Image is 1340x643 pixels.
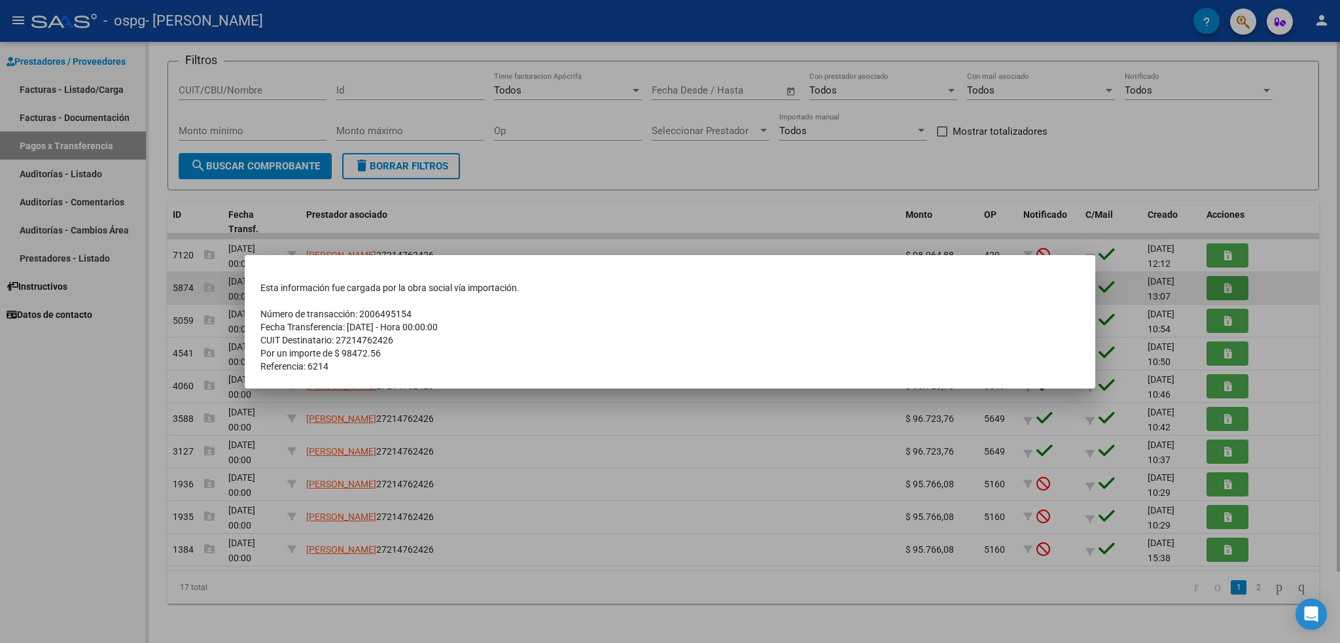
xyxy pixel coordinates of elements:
[260,281,1080,294] td: Esta información fue cargada por la obra social vía importación.
[260,360,1080,373] td: Referencia: 6214
[260,334,1080,347] td: CUIT Destinatario: 27214762426
[260,321,1080,334] td: Fecha Transferencia: [DATE] - Hora 00:00:00
[1296,599,1327,630] div: Open Intercom Messenger
[260,347,1080,360] td: Por un importe de $ 98472.56
[260,307,1080,321] td: Número de transacción: 2006495154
